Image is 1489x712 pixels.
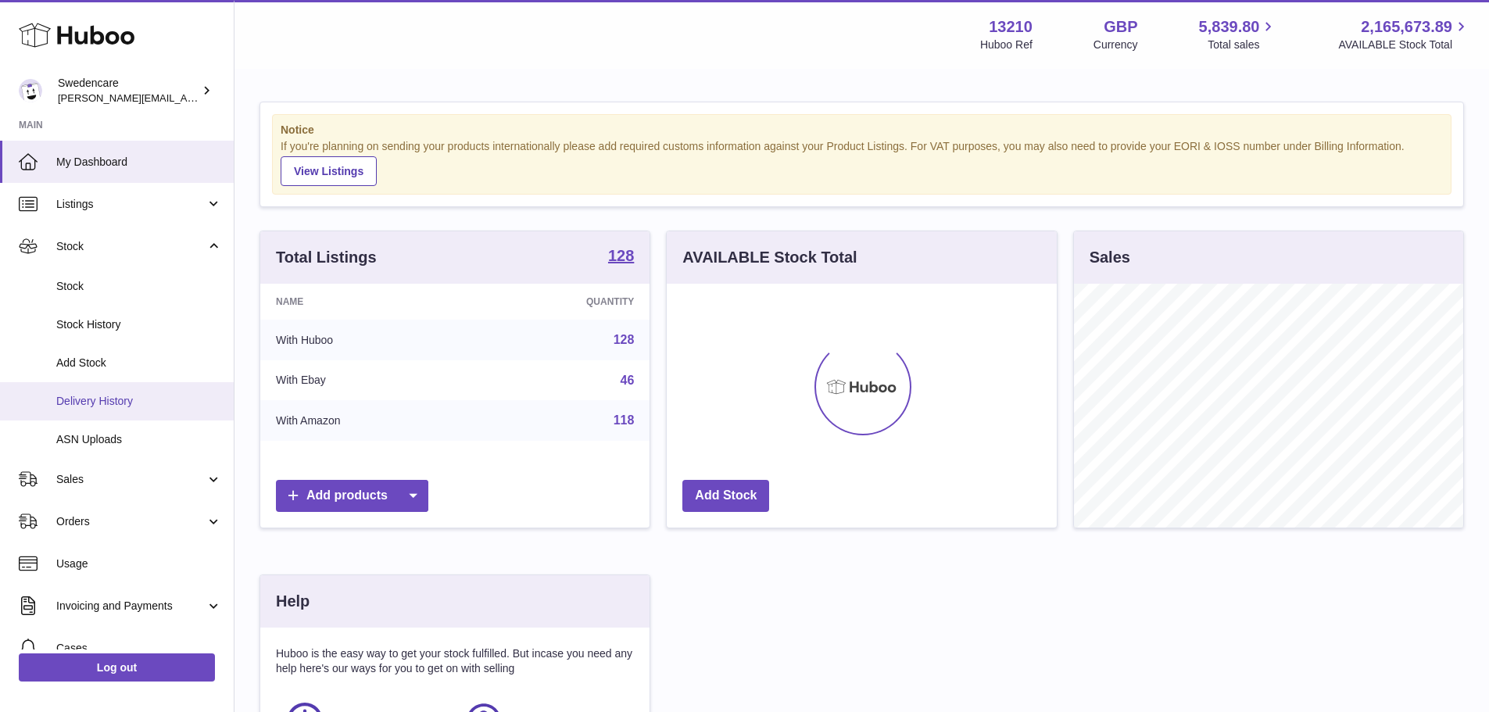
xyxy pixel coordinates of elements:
span: Listings [56,197,206,212]
a: 128 [608,248,634,267]
a: Log out [19,653,215,682]
div: Swedencare [58,76,199,106]
h3: AVAILABLE Stock Total [682,247,857,268]
a: 118 [614,413,635,427]
a: 46 [621,374,635,387]
a: View Listings [281,156,377,186]
h3: Help [276,591,310,612]
span: 5,839.80 [1199,16,1260,38]
span: [PERSON_NAME][EMAIL_ADDRESS][DOMAIN_NAME] [58,91,313,104]
span: Usage [56,556,222,571]
span: Sales [56,472,206,487]
th: Quantity [474,284,650,320]
img: rebecca.fall@swedencare.co.uk [19,79,42,102]
span: AVAILABLE Stock Total [1338,38,1470,52]
a: 2,165,673.89 AVAILABLE Stock Total [1338,16,1470,52]
span: Cases [56,641,222,656]
span: Invoicing and Payments [56,599,206,614]
span: ASN Uploads [56,432,222,447]
strong: 128 [608,248,634,263]
td: With Amazon [260,400,474,441]
a: Add Stock [682,480,769,512]
strong: 13210 [989,16,1033,38]
h3: Total Listings [276,247,377,268]
span: 2,165,673.89 [1361,16,1452,38]
h3: Sales [1090,247,1130,268]
span: Orders [56,514,206,529]
td: With Ebay [260,360,474,401]
span: Total sales [1208,38,1277,52]
span: Stock [56,279,222,294]
span: Stock [56,239,206,254]
strong: Notice [281,123,1443,138]
td: With Huboo [260,320,474,360]
span: My Dashboard [56,155,222,170]
div: Currency [1093,38,1138,52]
span: Add Stock [56,356,222,370]
a: Add products [276,480,428,512]
p: Huboo is the easy way to get your stock fulfilled. But incase you need any help here's our ways f... [276,646,634,676]
a: 5,839.80 Total sales [1199,16,1278,52]
th: Name [260,284,474,320]
a: 128 [614,333,635,346]
span: Delivery History [56,394,222,409]
div: Huboo Ref [980,38,1033,52]
strong: GBP [1104,16,1137,38]
span: Stock History [56,317,222,332]
div: If you're planning on sending your products internationally please add required customs informati... [281,139,1443,186]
